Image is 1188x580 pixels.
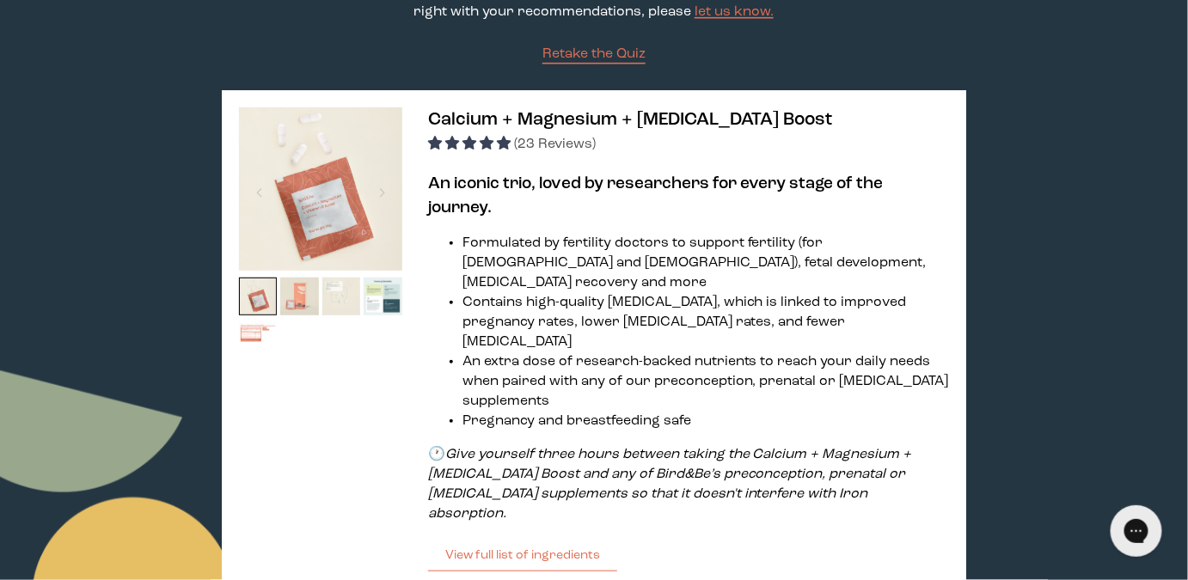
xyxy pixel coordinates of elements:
[239,107,402,271] img: thumbnail image
[428,448,912,521] em: Give yourself three hours between taking the Calcium + Magnesium + [MEDICAL_DATA] Boost and any o...
[542,47,646,61] span: Retake the Quiz
[322,278,361,316] img: thumbnail image
[280,278,319,316] img: thumbnail image
[364,278,402,316] img: thumbnail image
[514,137,596,151] span: (23 Reviews)
[462,414,691,428] span: Pregnancy and breastfeeding safe
[428,111,833,129] span: Calcium + Magnesium + [MEDICAL_DATA] Boost
[428,448,445,461] strong: 🕐
[695,5,774,19] a: let us know.
[428,137,514,151] span: 4.83 stars
[1102,499,1171,563] iframe: Gorgias live chat messenger
[239,278,278,316] img: thumbnail image
[542,45,646,64] a: Retake the Quiz
[428,175,884,217] b: An iconic trio, loved by researchers for every stage of the journey.
[239,322,278,361] img: thumbnail image
[462,234,949,293] li: Formulated by fertility doctors to support fertility (for [DEMOGRAPHIC_DATA] and [DEMOGRAPHIC_DAT...
[462,293,949,352] li: Contains high-quality [MEDICAL_DATA], which is linked to improved pregnancy rates, lower [MEDICAL...
[428,538,617,572] button: View full list of ingredients
[462,352,949,412] li: An extra dose of research-backed nutrients to reach your daily needs when paired with any of our ...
